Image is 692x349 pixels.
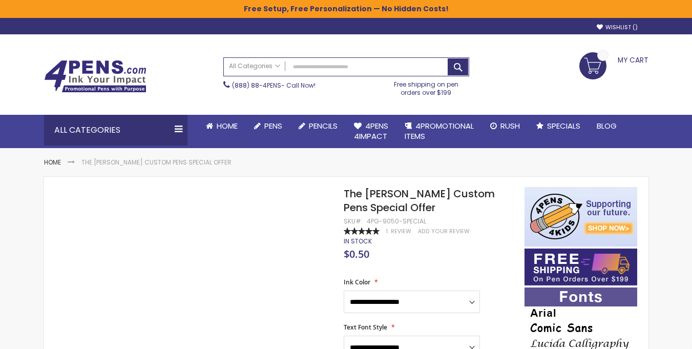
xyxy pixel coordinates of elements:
[232,81,316,90] span: - Call Now!
[405,120,474,141] span: 4PROMOTIONAL ITEMS
[528,115,589,137] a: Specials
[229,62,280,70] span: All Categories
[198,115,246,137] a: Home
[367,217,426,225] div: 4PG-9050-SPECIAL
[344,228,380,235] div: 100%
[500,120,520,131] span: Rush
[81,158,232,167] li: The [PERSON_NAME] Custom Pens Special Offer
[346,115,396,148] a: 4Pens4impact
[344,323,387,332] span: Text Font Style
[354,120,388,141] span: 4Pens 4impact
[344,217,363,225] strong: SKU
[547,120,580,131] span: Specials
[396,115,482,148] a: 4PROMOTIONALITEMS
[217,120,238,131] span: Home
[344,247,369,261] span: $0.50
[383,76,469,97] div: Free shipping on pen orders over $199
[344,187,495,215] span: The [PERSON_NAME] Custom Pens Special Offer
[391,228,411,235] span: Review
[290,115,346,137] a: Pencils
[589,115,625,137] a: Blog
[525,187,637,247] img: 4pens 4 kids
[44,115,187,146] div: All Categories
[309,120,338,131] span: Pencils
[246,115,290,137] a: Pens
[418,228,470,235] a: Add Your Review
[597,24,638,31] a: Wishlist
[344,237,372,245] span: In stock
[232,81,281,90] a: (888) 88-4PENS
[482,115,528,137] a: Rush
[224,58,285,75] a: All Categories
[344,237,372,245] div: Availability
[344,278,370,286] span: Ink Color
[597,120,617,131] span: Blog
[264,120,282,131] span: Pens
[525,249,637,285] img: Free shipping on orders over $199
[44,158,61,167] a: Home
[386,228,388,235] span: 1
[44,60,146,93] img: 4Pens Custom Pens and Promotional Products
[386,228,413,235] a: 1 Review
